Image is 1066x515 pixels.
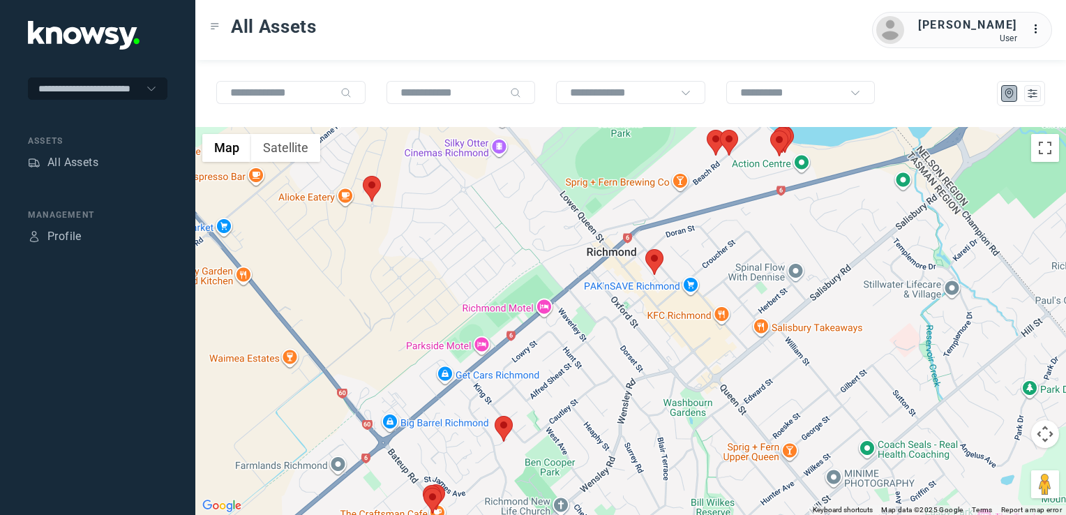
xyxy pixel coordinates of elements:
div: Map [1003,87,1016,100]
a: ProfileProfile [28,228,82,245]
div: List [1026,87,1039,100]
img: Application Logo [28,21,140,50]
tspan: ... [1032,24,1046,34]
div: [PERSON_NAME] [918,17,1017,33]
img: avatar.png [876,16,904,44]
div: Search [340,87,352,98]
div: : [1031,21,1048,40]
span: Map data ©2025 Google [881,506,963,514]
div: Assets [28,156,40,169]
div: : [1031,21,1048,38]
div: Profile [47,228,82,245]
div: Management [28,209,167,221]
div: Profile [28,230,40,243]
button: Toggle fullscreen view [1031,134,1059,162]
div: Search [510,87,521,98]
button: Drag Pegman onto the map to open Street View [1031,470,1059,498]
a: Report a map error [1001,506,1062,514]
button: Keyboard shortcuts [813,505,873,515]
a: AssetsAll Assets [28,154,98,171]
div: Assets [28,135,167,147]
button: Map camera controls [1031,420,1059,448]
a: Open this area in Google Maps (opens a new window) [199,497,245,515]
button: Show satellite imagery [251,134,320,162]
div: All Assets [47,154,98,171]
img: Google [199,497,245,515]
div: User [918,33,1017,43]
button: Show street map [202,134,251,162]
div: Toggle Menu [210,22,220,31]
a: Terms (opens in new tab) [972,506,993,514]
span: All Assets [231,14,317,39]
